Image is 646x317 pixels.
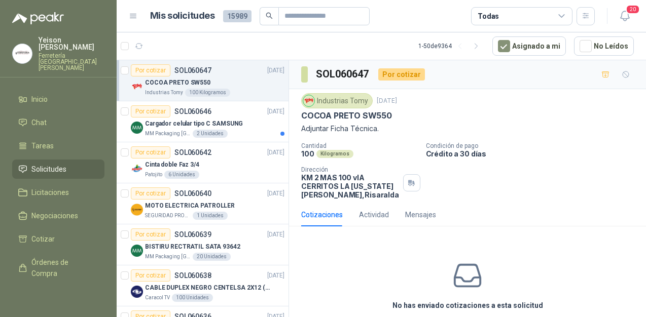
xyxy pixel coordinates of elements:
span: Remisiones [31,291,69,302]
div: Todas [478,11,499,22]
div: 1 Unidades [193,212,228,220]
p: Cinta doble Faz 3/4 [145,160,199,170]
p: SOL060638 [174,272,211,279]
p: Adjuntar Ficha Técnica. [301,123,634,134]
a: Licitaciones [12,183,104,202]
div: Por cotizar [378,68,425,81]
div: Por cotizar [131,269,170,282]
p: MOTO ELECTRICA PATROLLER [145,201,235,211]
span: search [266,12,273,19]
div: Industrias Tomy [301,93,373,108]
a: Chat [12,113,104,132]
h3: SOL060647 [316,66,370,82]
div: 1 - 50 de 9364 [418,38,484,54]
p: 100 [301,149,314,158]
p: Cargador celular tipo C SAMSUNG [145,119,243,129]
a: Cotizar [12,229,104,249]
div: Por cotizar [131,64,170,76]
p: [DATE] [267,66,284,75]
p: SOL060639 [174,231,211,238]
span: 20 [626,5,640,14]
img: Company Logo [131,122,143,134]
a: Tareas [12,136,104,155]
p: SOL060640 [174,190,211,197]
p: CABLE DUPLEX NEGRO CENTELSA 2X12 (COLOR NEGRO) [145,283,271,293]
p: SEGURIDAD PROVISER LTDA [145,212,191,220]
p: COCOA PRETO SW550 [145,78,210,88]
img: Company Logo [131,245,143,257]
a: Por cotizarSOL060642[DATE] Company LogoCinta doble Faz 3/4Patojito6 Unidades [117,142,289,183]
button: 20 [616,7,634,25]
p: [DATE] [267,230,284,240]
p: Dirección [301,166,399,173]
p: SOL060646 [174,108,211,115]
p: SOL060642 [174,149,211,156]
div: Por cotizar [131,105,170,117]
h1: Mis solicitudes [150,9,215,23]
img: Company Logo [131,286,143,298]
div: Mensajes [405,209,436,220]
button: No Leídos [574,36,634,56]
p: KM 2 MAS 100 vIA CERRITOS LA [US_STATE] [PERSON_NAME] , Risaralda [301,173,399,199]
p: [DATE] [267,271,284,281]
p: Ferretería [GEOGRAPHIC_DATA][PERSON_NAME] [39,53,104,71]
span: Solicitudes [31,164,66,175]
div: Actividad [359,209,389,220]
button: Asignado a mi [492,36,566,56]
p: Industrias Tomy [145,89,183,97]
a: Por cotizarSOL060638[DATE] Company LogoCABLE DUPLEX NEGRO CENTELSA 2X12 (COLOR NEGRO)Caracol TV10... [117,265,289,306]
a: Por cotizarSOL060640[DATE] Company LogoMOTO ELECTRICA PATROLLERSEGURIDAD PROVISER LTDA1 Unidades [117,183,289,224]
p: Yeison [PERSON_NAME] [39,36,104,51]
p: Caracol TV [145,294,170,302]
img: Company Logo [131,204,143,216]
div: 100 Kilogramos [185,89,230,97]
img: Company Logo [13,44,32,63]
span: Cotizar [31,233,55,245]
img: Company Logo [131,163,143,175]
p: [DATE] [267,148,284,157]
div: Por cotizar [131,146,170,158]
p: BISTIRU RECTRATIL SATA 93642 [145,242,240,252]
span: Licitaciones [31,187,69,198]
p: Patojito [145,171,162,179]
span: Inicio [31,94,48,105]
p: Cantidad [301,142,418,149]
p: [DATE] [267,189,284,199]
p: MM Packaging [GEOGRAPHIC_DATA] [145,130,191,138]
div: 2 Unidades [193,130,228,138]
img: Company Logo [303,95,314,106]
span: 15989 [223,10,252,22]
p: Condición de pago [426,142,642,149]
div: Por cotizar [131,228,170,241]
span: Chat [31,117,47,128]
div: Kilogramos [316,150,353,158]
p: [DATE] [377,96,397,106]
a: Solicitudes [12,160,104,179]
div: 20 Unidades [193,253,231,261]
a: Por cotizarSOL060639[DATE] Company LogoBISTIRU RECTRATIL SATA 93642MM Packaging [GEOGRAPHIC_DATA]... [117,224,289,265]
p: [DATE] [267,107,284,116]
div: 100 Unidades [172,294,213,302]
p: SOL060647 [174,67,211,74]
a: Por cotizarSOL060646[DATE] Company LogoCargador celular tipo C SAMSUNGMM Packaging [GEOGRAPHIC_DA... [117,101,289,142]
h3: No has enviado cotizaciones a esta solicitud [392,300,543,311]
a: Por cotizarSOL060647[DATE] Company LogoCOCOA PRETO SW550Industrias Tomy100 Kilogramos [117,60,289,101]
span: Negociaciones [31,210,78,221]
a: Inicio [12,90,104,109]
a: Órdenes de Compra [12,253,104,283]
a: Negociaciones [12,206,104,225]
img: Company Logo [131,81,143,93]
a: Remisiones [12,287,104,306]
img: Logo peakr [12,12,64,24]
div: Por cotizar [131,187,170,200]
p: MM Packaging [GEOGRAPHIC_DATA] [145,253,191,261]
p: Crédito a 30 días [426,149,642,158]
span: Tareas [31,140,54,151]
p: COCOA PRETO SW550 [301,110,392,121]
span: Órdenes de Compra [31,257,95,279]
div: Cotizaciones [301,209,343,220]
div: 6 Unidades [164,171,199,179]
